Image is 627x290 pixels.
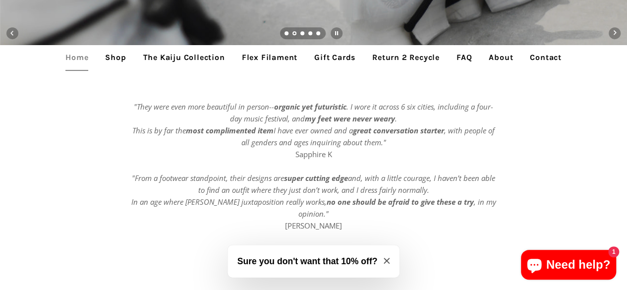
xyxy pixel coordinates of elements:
a: Slide 2, current [292,32,297,37]
strong: most complimented item [186,125,274,135]
strong: no one should be afraid to give these a try [327,197,474,207]
em: , in my opinion." [298,197,496,219]
a: Load slide 4 [308,32,313,37]
strong: great conversation starter [353,125,444,135]
em: "They were even more beautiful in person-- [134,102,274,112]
a: The Kaiju Collection [136,45,232,70]
a: About [481,45,520,70]
em: and, with a little courage, I haven’t been able to find an outfit where they just don’t work, and... [131,173,496,207]
a: TrustPilot reviews [283,244,344,256]
em: I have ever owned and a [274,125,353,135]
strong: super cutting edge [284,173,348,183]
a: Flex Filament [234,45,305,70]
a: Contact [522,45,569,70]
em: "From a footwear standpoint, their designs are [132,173,284,183]
strong: my feet were never weary [305,114,395,123]
a: Home [58,45,96,70]
inbox-online-store-chat: Shopify online store chat [518,250,619,282]
a: Gift Cards [307,45,363,70]
a: FAQ [449,45,479,70]
a: Load slide 1 [285,32,289,37]
a: Shop [98,45,133,70]
a: Return 2 Recycle [365,45,447,70]
button: Pause slideshow [326,22,347,44]
em: . I wore it across 6 six cities, including a four-day music festival, and [230,102,493,123]
p: Sapphire K [PERSON_NAME] [130,101,497,255]
strong: organic yet futuristic [274,102,346,112]
button: Previous slide [1,22,23,44]
button: Next slide [604,22,626,44]
a: Load slide 5 [316,32,321,37]
a: Load slide 3 [300,32,305,37]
